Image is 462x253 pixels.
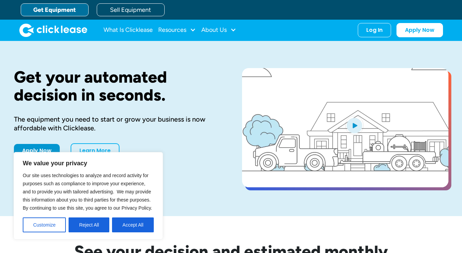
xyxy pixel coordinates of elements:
[14,115,220,132] div: The equipment you need to start or grow your business is now affordable with Clicklease.
[345,116,364,135] img: Blue play button logo on a light blue circular background
[21,3,89,16] a: Get Equipment
[104,23,153,37] a: What Is Clicklease
[23,159,154,167] p: We value your privacy
[71,143,119,158] a: Learn More
[14,144,60,157] a: Apply Now
[158,23,196,37] div: Resources
[396,23,443,37] a: Apply Now
[23,173,152,211] span: Our site uses technologies to analyze and record activity for purposes such as compliance to impr...
[14,152,163,239] div: We value your privacy
[19,23,87,37] img: Clicklease logo
[201,23,236,37] div: About Us
[366,27,383,34] div: Log In
[242,68,448,187] a: open lightbox
[19,23,87,37] a: home
[69,217,109,232] button: Reject All
[23,217,66,232] button: Customize
[14,68,220,104] h1: Get your automated decision in seconds.
[112,217,154,232] button: Accept All
[97,3,165,16] a: Sell Equipment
